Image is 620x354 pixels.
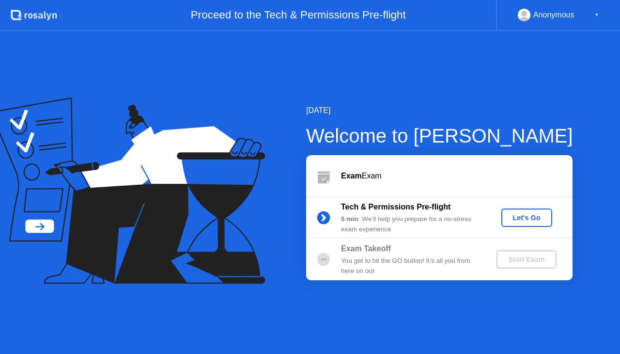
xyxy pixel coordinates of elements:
[341,256,480,276] div: You get to hit the GO button! It’s all you from here on out
[341,172,362,180] b: Exam
[533,9,574,21] div: Anonymous
[341,203,450,211] b: Tech & Permissions Pre-flight
[505,214,548,222] div: Let's Go
[306,121,573,150] div: Welcome to [PERSON_NAME]
[341,244,391,253] b: Exam Takeoff
[341,214,480,234] div: : We’ll help you prepare for a no-stress exam experience
[341,170,573,182] div: Exam
[594,9,599,21] div: ▼
[341,215,358,223] b: 5 min
[496,250,556,269] button: Start Exam
[501,209,552,227] button: Let's Go
[500,256,552,263] div: Start Exam
[306,105,573,116] div: [DATE]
